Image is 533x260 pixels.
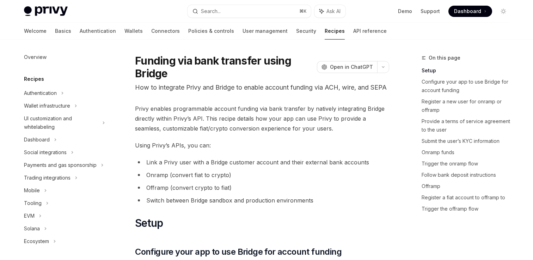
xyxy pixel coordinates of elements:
[330,64,373,71] span: Open in ChatGPT
[422,169,515,181] a: Follow bank deposit instructions
[24,212,35,220] div: EVM
[454,8,481,15] span: Dashboard
[55,23,71,40] a: Basics
[151,23,180,40] a: Connectors
[18,51,109,64] a: Overview
[135,104,389,133] span: Privy enables programmable account funding via bank transfer by natively integrating Bridge direc...
[135,83,389,92] p: How to integrate Privy and Bridge to enable account funding via ACH, wire, and SEPA
[24,237,49,246] div: Ecosystem
[429,54,460,62] span: On this page
[398,8,412,15] a: Demo
[135,195,389,205] li: Switch between Bridge sandbox and production environments
[24,224,40,233] div: Solana
[353,23,387,40] a: API reference
[24,23,47,40] a: Welcome
[422,135,515,147] a: Submit the user’s KYC information
[135,217,163,229] span: Setup
[201,7,221,16] div: Search...
[24,53,47,61] div: Overview
[448,6,492,17] a: Dashboard
[135,246,342,258] span: Configure your app to use Bridge for account funding
[188,23,234,40] a: Policies & controls
[24,174,71,182] div: Trading integrations
[24,135,50,144] div: Dashboard
[422,76,515,96] a: Configure your app to use Bridge for account funding
[24,199,42,207] div: Tooling
[498,6,509,17] button: Toggle dark mode
[24,148,67,157] div: Social integrations
[422,158,515,169] a: Trigger the onramp flow
[422,147,515,158] a: Onramp funds
[24,114,98,131] div: UI customization and whitelabeling
[325,23,345,40] a: Recipes
[24,89,57,97] div: Authentication
[80,23,116,40] a: Authentication
[135,140,389,150] span: Using Privy’s APIs, you can:
[24,102,70,110] div: Wallet infrastructure
[314,5,345,18] button: Ask AI
[24,161,97,169] div: Payments and gas sponsorship
[135,157,389,167] li: Link a Privy user with a Bridge customer account and their external bank accounts
[135,183,389,193] li: Offramp (convert crypto to fiat)
[422,65,515,76] a: Setup
[422,116,515,135] a: Provide a terms of service agreement to the user
[421,8,440,15] a: Support
[24,186,40,195] div: Mobile
[299,8,307,14] span: ⌘ K
[422,192,515,203] a: Register a fiat account to offramp to
[422,203,515,214] a: Trigger the offramp flow
[326,8,341,15] span: Ask AI
[135,54,314,80] h1: Funding via bank transfer using Bridge
[422,181,515,192] a: Offramp
[296,23,316,40] a: Security
[243,23,288,40] a: User management
[422,96,515,116] a: Register a new user for onramp or offramp
[135,170,389,180] li: Onramp (convert fiat to crypto)
[24,6,68,16] img: light logo
[124,23,143,40] a: Wallets
[317,61,377,73] button: Open in ChatGPT
[188,5,311,18] button: Search...⌘K
[24,75,44,83] h5: Recipes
